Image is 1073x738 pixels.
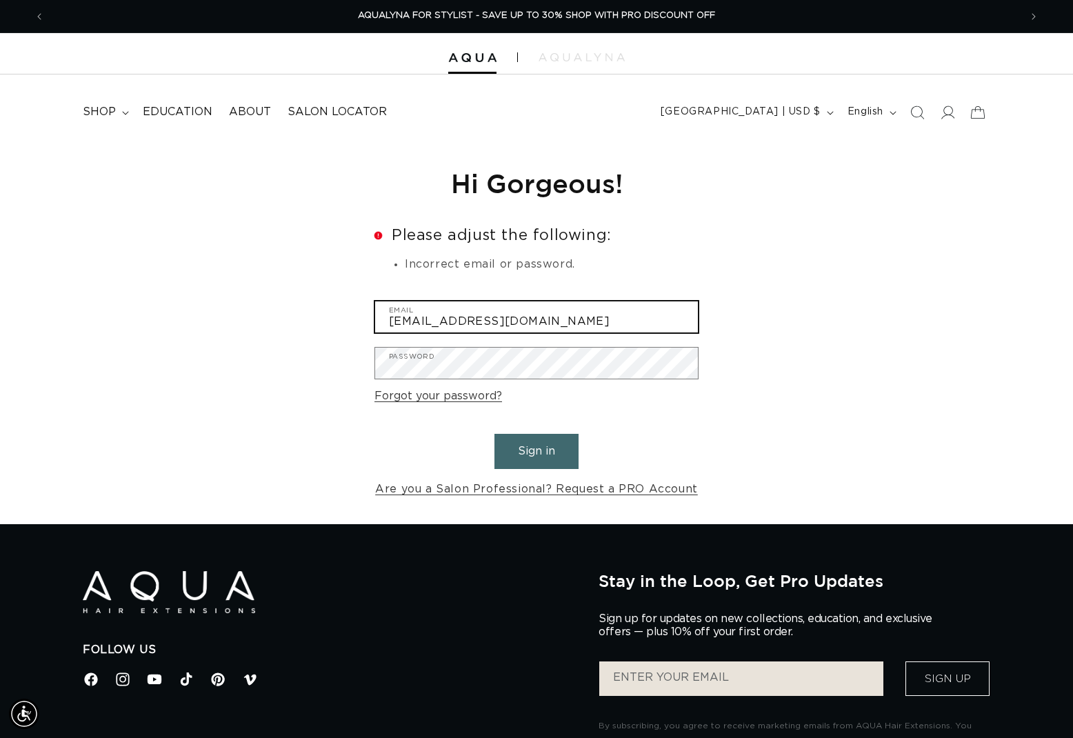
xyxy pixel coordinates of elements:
input: Email [375,301,698,332]
span: Salon Locator [288,105,387,119]
a: Are you a Salon Professional? Request a PRO Account [375,479,698,499]
span: [GEOGRAPHIC_DATA] | USD $ [661,105,821,119]
h2: Follow Us [83,643,578,657]
img: Aqua Hair Extensions [83,571,255,613]
button: [GEOGRAPHIC_DATA] | USD $ [652,99,839,126]
span: Education [143,105,212,119]
span: AQUALYNA FOR STYLIST - SAVE UP TO 30% SHOP WITH PRO DISCOUNT OFF [358,11,715,20]
button: Previous announcement [24,3,54,30]
img: Aqua Hair Extensions [448,53,497,63]
h2: Stay in the Loop, Get Pro Updates [599,571,990,590]
summary: Search [902,97,932,128]
span: About [229,105,271,119]
button: Next announcement [1019,3,1049,30]
a: Education [134,97,221,128]
input: ENTER YOUR EMAIL [599,661,883,696]
iframe: Chat Widget [886,589,1073,738]
div: Accessibility Menu [9,699,39,729]
img: aqualyna.com [539,53,625,61]
a: Salon Locator [279,97,395,128]
span: shop [83,105,116,119]
h2: Please adjust the following: [374,228,699,243]
a: Forgot your password? [374,386,502,406]
a: About [221,97,279,128]
span: English [848,105,883,119]
summary: shop [74,97,134,128]
button: Sign in [494,434,579,469]
li: Incorrect email or password. [405,256,699,274]
h1: Hi Gorgeous! [374,166,699,200]
p: Sign up for updates on new collections, education, and exclusive offers — plus 10% off your first... [599,612,943,639]
button: English [839,99,902,126]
